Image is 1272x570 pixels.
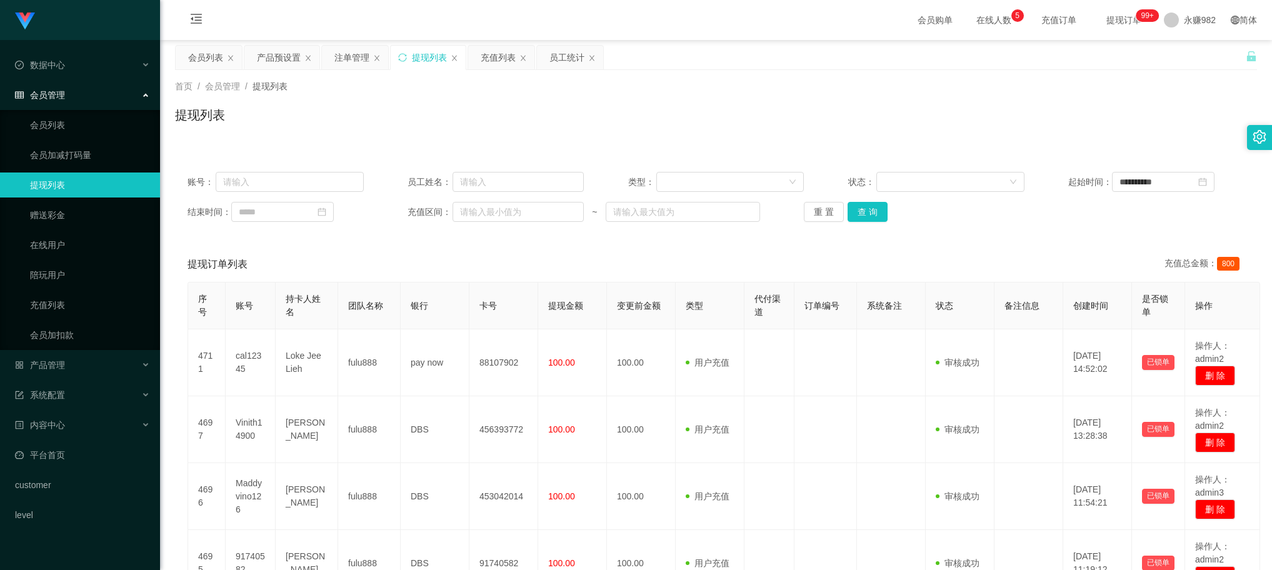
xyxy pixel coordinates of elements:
span: 100.00 [548,558,575,568]
td: 4696 [188,463,226,530]
i: 图标: check-circle-o [15,61,24,69]
span: 操作人：admin3 [1195,474,1230,497]
a: 会员列表 [30,112,150,137]
button: 已锁单 [1142,355,1174,370]
td: [DATE] 14:52:02 [1063,329,1132,396]
a: customer [15,472,150,497]
td: [PERSON_NAME] [276,463,338,530]
span: ~ [584,206,606,219]
button: 已锁单 [1142,422,1174,437]
span: 用户充值 [686,357,729,367]
i: 图标: global [1231,16,1239,24]
img: logo.9652507e.png [15,12,35,30]
span: 团队名称 [348,301,383,311]
span: 备注信息 [1004,301,1039,311]
td: 88107902 [469,329,538,396]
a: 图标: dashboard平台首页 [15,442,150,467]
input: 请输入 [216,172,364,192]
span: 100.00 [548,357,575,367]
button: 已锁单 [1142,489,1174,504]
td: 4711 [188,329,226,396]
div: 充值列表 [481,46,516,69]
i: 图标: down [1009,178,1017,187]
i: 图标: table [15,91,24,99]
sup: 286 [1136,9,1158,22]
span: 员工姓名： [408,176,453,189]
a: 充值列表 [30,292,150,317]
span: 审核成功 [936,357,979,367]
span: 数据中心 [15,60,65,70]
i: 图标: setting [1253,130,1266,144]
td: 453042014 [469,463,538,530]
span: 起始时间： [1068,176,1112,189]
td: cal12345 [226,329,276,396]
i: 图标: profile [15,421,24,429]
button: 删 除 [1195,366,1235,386]
i: 图标: close [451,54,458,62]
button: 重 置 [804,202,844,222]
i: 图标: unlock [1246,51,1257,62]
span: 系统备注 [867,301,902,311]
td: pay now [401,329,469,396]
span: 账号 [236,301,253,311]
span: 是否锁单 [1142,294,1168,317]
i: 图标: close [519,54,527,62]
td: [DATE] 11:54:21 [1063,463,1132,530]
i: 图标: close [227,54,234,62]
input: 请输入最大值为 [606,202,760,222]
span: 状态 [936,301,953,311]
span: 操作 [1195,301,1213,311]
span: 结束时间： [188,206,231,219]
td: 456393772 [469,396,538,463]
span: 用户充值 [686,424,729,434]
span: 800 [1217,257,1239,271]
td: Maddyvino126 [226,463,276,530]
td: DBS [401,396,469,463]
i: 图标: close [304,54,312,62]
i: 图标: down [789,178,796,187]
a: 陪玩用户 [30,262,150,287]
span: 操作人：admin2 [1195,541,1230,564]
span: 提现金额 [548,301,583,311]
button: 删 除 [1195,499,1235,519]
input: 请输入最小值为 [453,202,584,222]
span: 操作人：admin2 [1195,407,1230,431]
span: 变更前金额 [617,301,661,311]
span: 创建时间 [1073,301,1108,311]
span: 序号 [198,294,207,317]
span: 100.00 [548,424,575,434]
span: 提现订单 [1100,16,1148,24]
td: fulu888 [338,463,401,530]
p: 5 [1015,9,1019,22]
td: fulu888 [338,396,401,463]
span: 充值订单 [1035,16,1083,24]
span: 产品管理 [15,360,65,370]
div: 员工统计 [549,46,584,69]
span: 订单编号 [804,301,839,311]
span: 在线人数 [970,16,1018,24]
span: 会员管理 [205,81,240,91]
span: 首页 [175,81,193,91]
td: 100.00 [607,329,676,396]
button: 删 除 [1195,432,1235,452]
i: 图标: close [373,54,381,62]
span: / [198,81,200,91]
span: 用户充值 [686,491,729,501]
td: Vinith14900 [226,396,276,463]
div: 注单管理 [334,46,369,69]
span: 操作人：admin2 [1195,341,1230,364]
input: 请输入 [453,172,584,192]
span: 审核成功 [936,491,979,501]
a: 在线用户 [30,232,150,257]
i: 图标: menu-fold [175,1,218,41]
i: 图标: sync [398,53,407,62]
a: 会员加扣款 [30,322,150,347]
span: 状态： [848,176,876,189]
td: [DATE] 13:28:38 [1063,396,1132,463]
span: 提现列表 [253,81,288,91]
td: fulu888 [338,329,401,396]
div: 会员列表 [188,46,223,69]
td: DBS [401,463,469,530]
td: Loke Jee Lieh [276,329,338,396]
span: 系统配置 [15,390,65,400]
